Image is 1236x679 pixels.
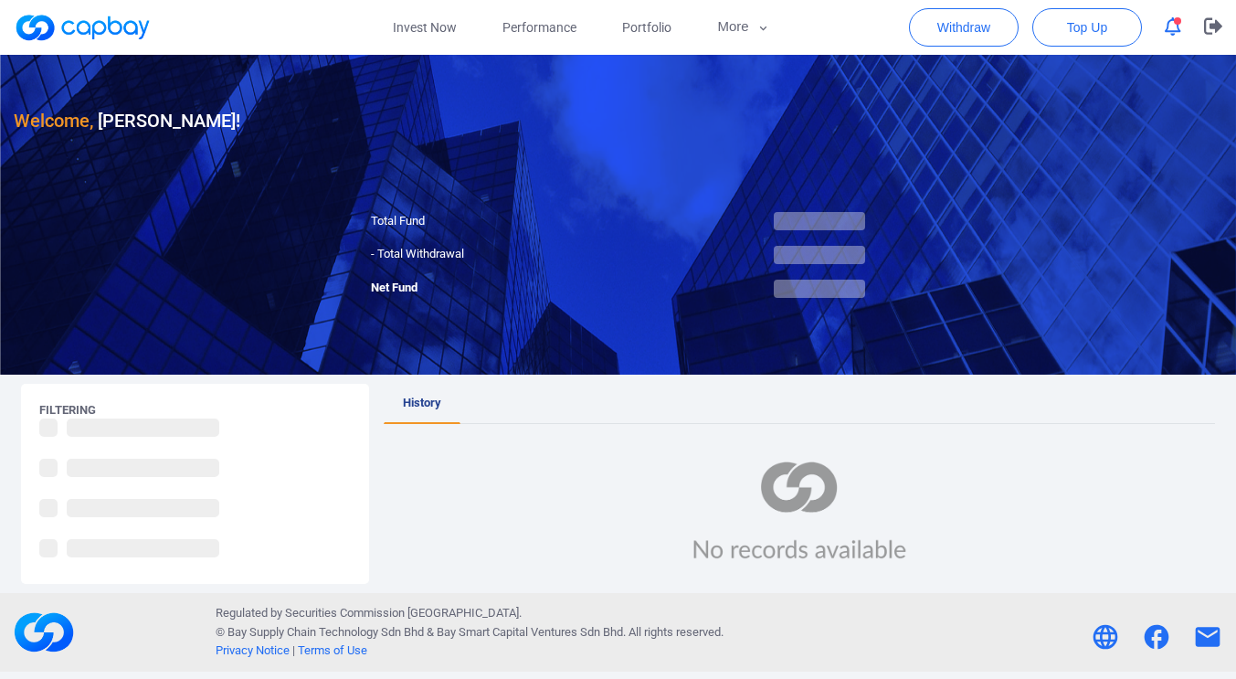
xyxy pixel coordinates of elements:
button: Withdraw [909,8,1019,47]
a: Terms of Use [298,643,367,657]
img: footerLogo [14,602,74,663]
p: Regulated by Securities Commission [GEOGRAPHIC_DATA]. © Bay Supply Chain Technology Sdn Bhd & . A... [216,604,724,661]
span: History [403,396,441,409]
span: Performance [502,17,576,37]
span: Top Up [1067,18,1107,37]
img: no_record [674,462,924,561]
span: Welcome, [14,110,93,132]
div: - Total Withdrawal [357,245,618,264]
div: Total Fund [357,212,618,231]
a: Privacy Notice [216,643,290,657]
h5: Filtering [39,402,96,419]
span: Portfolio [622,17,671,37]
button: Top Up [1032,8,1142,47]
span: Bay Smart Capital Ventures Sdn Bhd [437,625,623,639]
h3: [PERSON_NAME] ! [14,106,240,135]
div: Net Fund [357,279,618,298]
